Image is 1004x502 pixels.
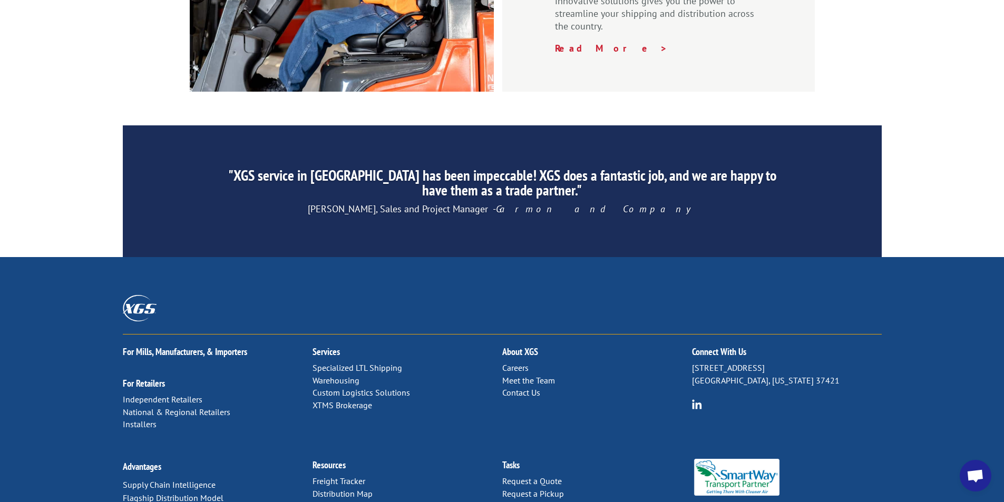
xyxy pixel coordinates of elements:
a: Supply Chain Intelligence [123,479,216,490]
div: Open chat [960,460,991,491]
h2: Connect With Us [692,347,882,362]
a: Advantages [123,460,161,473]
a: National & Regional Retailers [123,407,230,417]
a: Freight Tracker [313,476,365,486]
img: group-6 [692,399,702,409]
a: For Mills, Manufacturers, & Importers [123,346,247,358]
span: [PERSON_NAME], Sales and Project Manager - [308,203,696,215]
a: Read More > [555,42,668,54]
img: Smartway_Logo [692,459,782,496]
a: Resources [313,459,346,471]
em: Garmon and Company [496,203,696,215]
a: Installers [123,419,157,429]
a: About XGS [502,346,538,358]
a: XTMS Brokerage [313,400,372,410]
a: Warehousing [313,375,359,386]
a: Distribution Map [313,488,373,499]
a: Meet the Team [502,375,555,386]
a: Careers [502,362,529,373]
a: Custom Logistics Solutions [313,387,410,398]
a: Services [313,346,340,358]
a: Contact Us [502,387,540,398]
h2: "XGS service in [GEOGRAPHIC_DATA] has been impeccable! XGS does a fantastic job, and we are happy... [221,168,782,203]
a: Specialized LTL Shipping [313,362,402,373]
h2: Tasks [502,460,692,475]
img: XGS_Logos_ALL_2024_All_White [123,295,157,321]
p: [STREET_ADDRESS] [GEOGRAPHIC_DATA], [US_STATE] 37421 [692,362,882,387]
a: For Retailers [123,377,165,389]
a: Independent Retailers [123,394,202,405]
a: Request a Pickup [502,488,564,499]
a: Request a Quote [502,476,562,486]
